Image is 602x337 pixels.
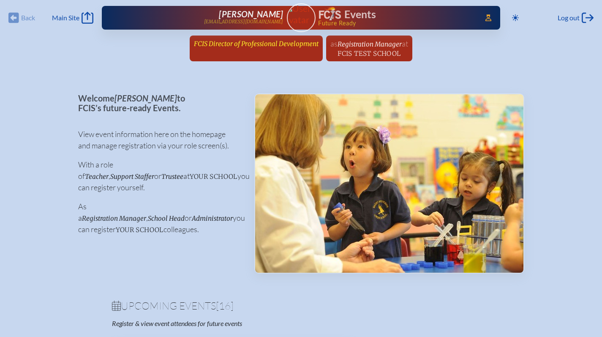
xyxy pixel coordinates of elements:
[327,36,411,61] a: asRegistration ManageratFCIS Test School
[112,319,335,328] p: Register & view event attendees for future events
[116,226,163,234] span: your school
[78,201,241,235] p: As a , or you can register colleagues.
[161,173,183,181] span: Trustee
[112,301,490,311] h1: Upcoming Events
[85,173,109,181] span: Teacher
[52,12,93,24] a: Main Site
[78,159,241,193] p: With a role of , or at you can register yourself.
[287,3,316,32] a: User Avatar
[319,7,474,26] div: FCIS Events — Future ready
[78,129,241,151] p: View event information here on the homepage and manage registration via your role screen(s).
[192,214,233,222] span: Administrator
[216,299,234,312] span: [16]
[318,20,473,26] span: Future Ready
[338,49,400,58] span: FCIS Test School
[219,9,283,19] span: [PERSON_NAME]
[191,36,322,52] a: FCIS Director of Professional Development
[194,40,319,48] span: FCIS Director of Professional Development
[148,214,185,222] span: School Head
[129,9,283,26] a: [PERSON_NAME][EMAIL_ADDRESS][DOMAIN_NAME]
[82,214,146,222] span: Registration Manager
[114,93,177,103] span: [PERSON_NAME]
[402,39,408,48] span: at
[558,14,580,22] span: Log out
[255,94,523,273] img: Events
[110,173,154,181] span: Support Staffer
[204,19,283,25] p: [EMAIL_ADDRESS][DOMAIN_NAME]
[338,40,402,48] span: Registration Manager
[52,14,79,22] span: Main Site
[190,173,237,181] span: your school
[283,3,319,25] img: User Avatar
[78,93,241,112] p: Welcome to FCIS’s future-ready Events.
[330,39,338,48] span: as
